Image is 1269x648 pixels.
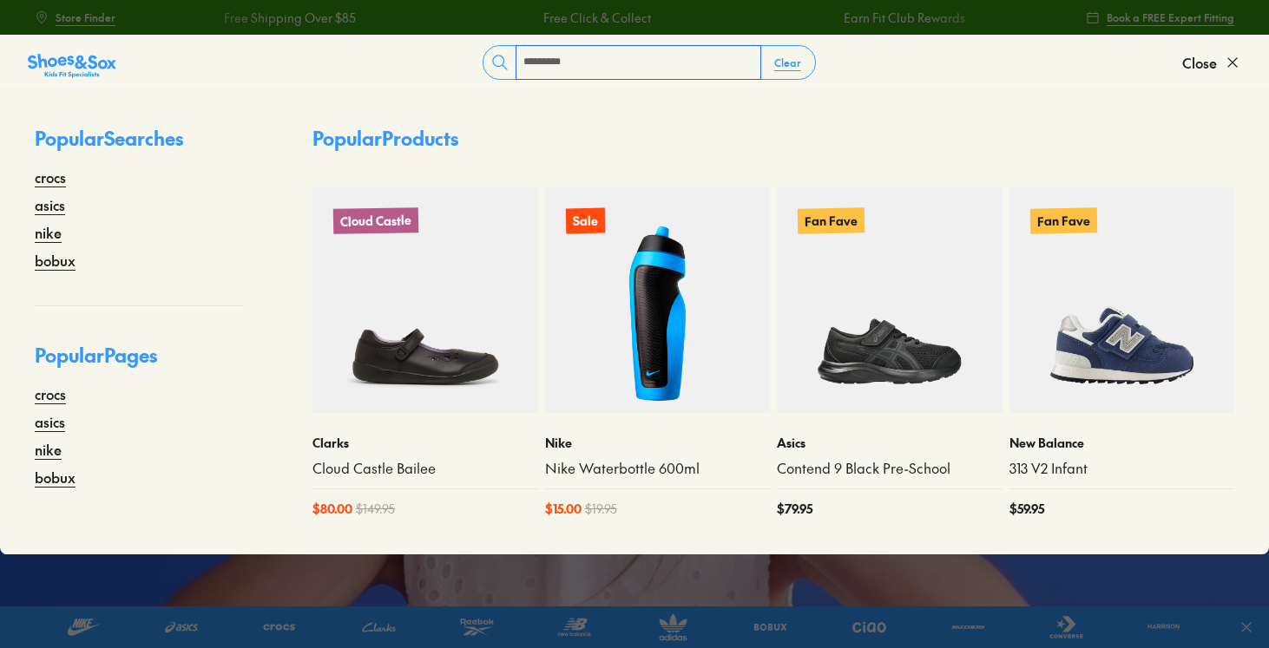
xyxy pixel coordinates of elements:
[1086,2,1234,33] a: Book a FREE Expert Fitting
[35,439,62,460] a: nike
[1182,43,1241,82] button: Close
[35,341,243,383] p: Popular Pages
[777,459,1003,478] a: Contend 9 Black Pre-School
[56,10,115,25] span: Store Finder
[545,500,582,518] span: $ 15.00
[496,9,604,27] a: Free Click & Collect
[1107,10,1234,25] span: Book a FREE Expert Fitting
[35,411,65,432] a: asics
[312,187,538,413] a: Cloud Castle
[35,124,243,167] p: Popular Searches
[35,467,76,488] a: bobux
[35,250,76,271] a: bobux
[1009,459,1235,478] a: 313 V2 Infant
[177,9,309,27] a: Free Shipping Over $85
[1009,500,1044,518] span: $ 59.95
[35,167,66,187] a: crocs
[35,222,62,243] a: nike
[312,500,352,518] span: $ 80.00
[777,434,1003,452] p: Asics
[777,500,812,518] span: $ 79.95
[35,2,115,33] a: Store Finder
[565,208,604,234] p: Sale
[760,47,815,78] button: Clear
[1029,207,1096,233] p: Fan Fave
[312,124,458,153] p: Popular Products
[312,459,538,478] a: Cloud Castle Bailee
[1182,52,1217,73] span: Close
[28,49,116,76] a: Shoes &amp; Sox
[1009,187,1235,413] a: Fan Fave
[545,434,771,452] p: Nike
[312,434,538,452] p: Clarks
[545,459,771,478] a: Nike Waterbottle 600ml
[797,9,918,27] a: Earn Fit Club Rewards
[585,500,617,518] span: $ 19.95
[545,187,771,413] a: Sale
[356,500,395,518] span: $ 149.95
[35,383,66,404] a: crocs
[35,194,65,215] a: asics
[333,207,418,234] p: Cloud Castle
[1009,434,1235,452] p: New Balance
[28,52,116,80] img: SNS_Logo_Responsive.svg
[798,207,865,233] p: Fan Fave
[777,187,1003,413] a: Fan Fave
